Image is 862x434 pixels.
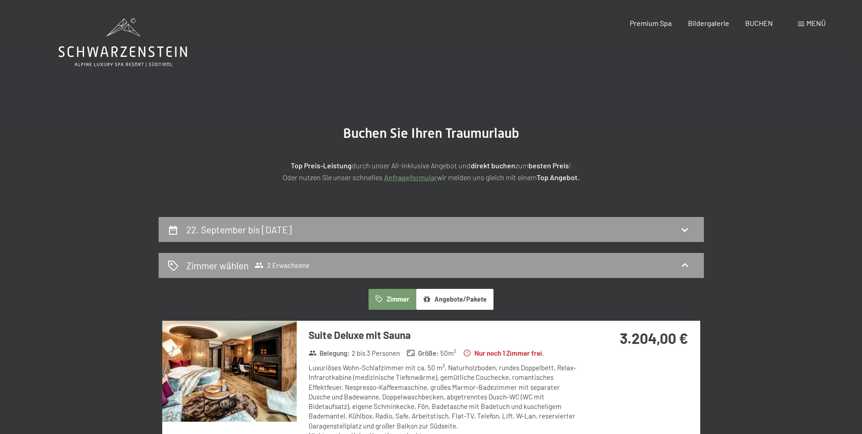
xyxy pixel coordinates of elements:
strong: Nur noch 1 Zimmer frei. [463,348,544,358]
span: Menü [807,19,826,27]
button: Angebote/Pakete [416,289,493,310]
a: Bildergalerie [688,19,729,27]
strong: direkt buchen [471,161,515,170]
span: 2 bis 3 Personen [352,348,400,358]
p: durch unser All-inklusive Angebot und zum ! Oder nutzen Sie unser schnelles wir melden uns gleich... [204,160,658,183]
strong: Belegung : [309,348,350,358]
h3: Suite Deluxe mit Sauna [309,328,579,342]
strong: 3.204,00 € [620,329,688,347]
span: 2 Erwachsene [254,261,309,270]
strong: Top Preis-Leistung [291,161,352,170]
a: Premium Spa [630,19,672,27]
h2: 22. September bis [DATE] [186,224,292,235]
h2: Zimmer wählen [186,259,249,272]
strong: besten Preis [528,161,569,170]
img: mss_renderimg.php [162,321,297,422]
strong: Größe : [407,348,438,358]
strong: Top Angebot. [537,173,579,182]
a: Anfrageformular [384,173,437,182]
button: Zimmer [369,289,416,310]
span: 50 m² [440,348,456,358]
a: BUCHEN [745,19,773,27]
span: Buchen Sie Ihren Traumurlaub [343,125,519,141]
